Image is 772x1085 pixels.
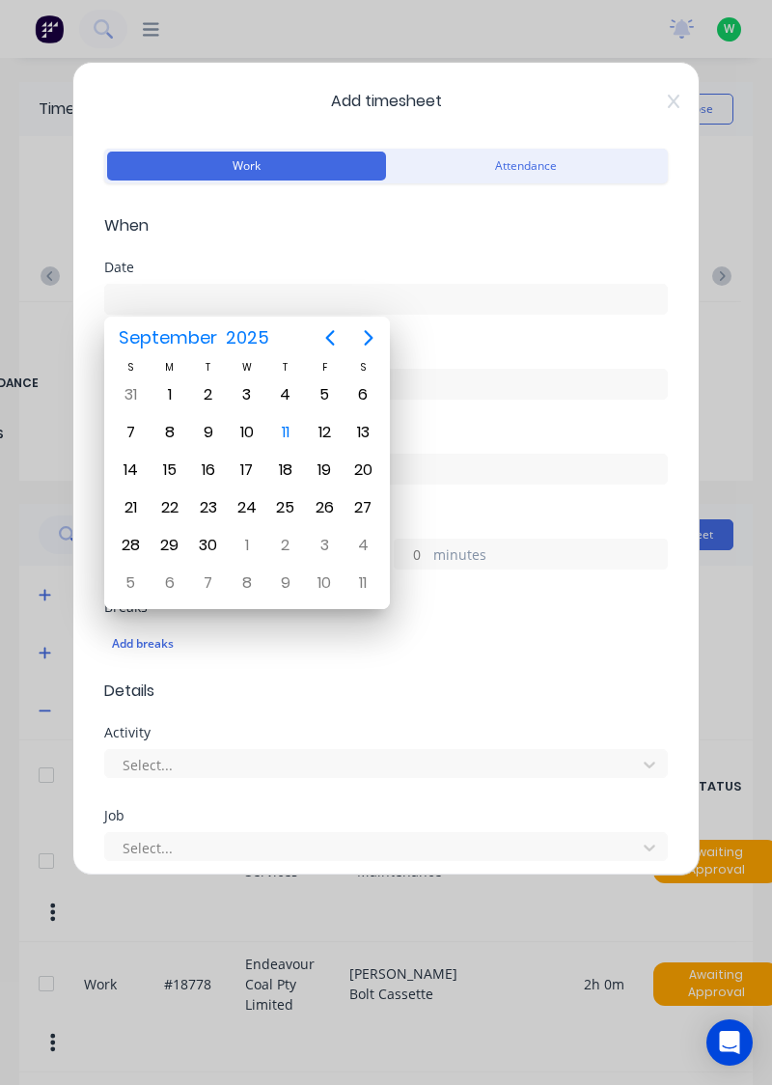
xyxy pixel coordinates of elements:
[310,569,339,598] div: Friday, October 10, 2025
[194,380,223,409] div: Tuesday, September 2, 2025
[271,456,300,485] div: Thursday, September 18, 2025
[706,1019,753,1066] div: Open Intercom Messenger
[194,531,223,560] div: Tuesday, September 30, 2025
[311,319,349,357] button: Previous page
[104,214,668,237] span: When
[348,569,377,598] div: Saturday, October 11, 2025
[155,418,184,447] div: Monday, September 8, 2025
[114,320,221,355] span: September
[221,320,273,355] span: 2025
[106,320,281,355] button: September2025
[348,456,377,485] div: Saturday, September 20, 2025
[271,531,300,560] div: Thursday, October 2, 2025
[271,493,300,522] div: Thursday, September 25, 2025
[194,456,223,485] div: Tuesday, September 16, 2025
[155,380,184,409] div: Monday, September 1, 2025
[271,380,300,409] div: Thursday, September 4, 2025
[233,418,262,447] div: Wednesday, September 10, 2025
[310,493,339,522] div: Friday, September 26, 2025
[116,456,145,485] div: Sunday, September 14, 2025
[266,359,305,376] div: T
[271,569,300,598] div: Thursday, October 9, 2025
[233,456,262,485] div: Wednesday, September 17, 2025
[155,493,184,522] div: Monday, September 22, 2025
[104,600,668,614] div: Breaks
[104,261,668,274] div: Date
[310,380,339,409] div: Friday, September 5, 2025
[386,152,665,181] button: Attendance
[310,531,339,560] div: Friday, October 3, 2025
[310,456,339,485] div: Friday, September 19, 2025
[104,680,668,703] span: Details
[344,359,382,376] div: S
[112,631,660,656] div: Add breaks
[107,152,386,181] button: Work
[349,319,388,357] button: Next page
[194,418,223,447] div: Tuesday, September 9, 2025
[310,418,339,447] div: Friday, September 12, 2025
[116,531,145,560] div: Sunday, September 28, 2025
[271,418,300,447] div: Today, Thursday, September 11, 2025
[150,359,188,376] div: M
[116,380,145,409] div: Sunday, August 31, 2025
[116,569,145,598] div: Sunday, October 5, 2025
[395,540,428,569] input: 0
[189,359,228,376] div: T
[194,493,223,522] div: Tuesday, September 23, 2025
[348,531,377,560] div: Saturday, October 4, 2025
[194,569,223,598] div: Tuesday, October 7, 2025
[233,380,262,409] div: Wednesday, September 3, 2025
[433,544,667,569] label: minutes
[348,493,377,522] div: Saturday, September 27, 2025
[305,359,344,376] div: F
[111,359,150,376] div: S
[155,456,184,485] div: Monday, September 15, 2025
[155,531,184,560] div: Monday, September 29, 2025
[233,493,262,522] div: Wednesday, September 24, 2025
[233,531,262,560] div: Wednesday, October 1, 2025
[116,418,145,447] div: Sunday, September 7, 2025
[348,418,377,447] div: Saturday, September 13, 2025
[104,809,668,822] div: Job
[104,726,668,739] div: Activity
[104,90,668,113] span: Add timesheet
[116,493,145,522] div: Sunday, September 21, 2025
[228,359,266,376] div: W
[348,380,377,409] div: Saturday, September 6, 2025
[233,569,262,598] div: Wednesday, October 8, 2025
[155,569,184,598] div: Monday, October 6, 2025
